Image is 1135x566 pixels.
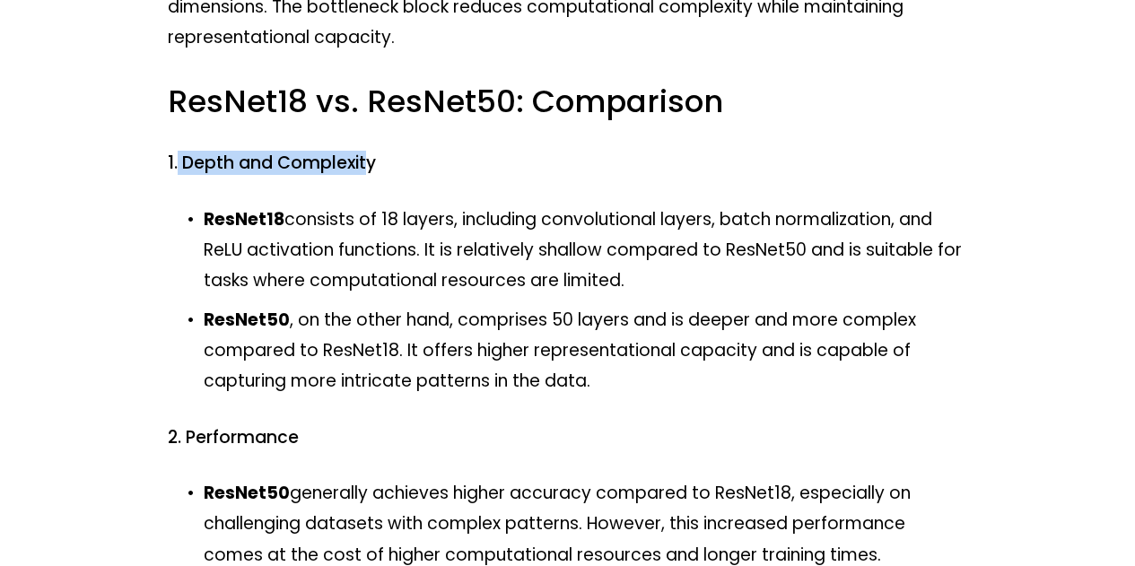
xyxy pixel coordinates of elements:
strong: ResNet50 [204,308,290,332]
h4: 2. Performance [168,426,968,449]
strong: ResNet18 [204,207,284,231]
strong: ResNet50 [204,481,290,505]
p: consists of 18 layers, including convolutional layers, batch normalization, and ReLU activation f... [204,205,968,297]
p: , on the other hand, comprises 50 layers and is deeper and more complex compared to ResNet18. It ... [204,305,968,397]
h3: ResNet18 vs. ResNet50: Comparison [168,82,968,123]
h4: 1. Depth and Complexity [168,152,968,175]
